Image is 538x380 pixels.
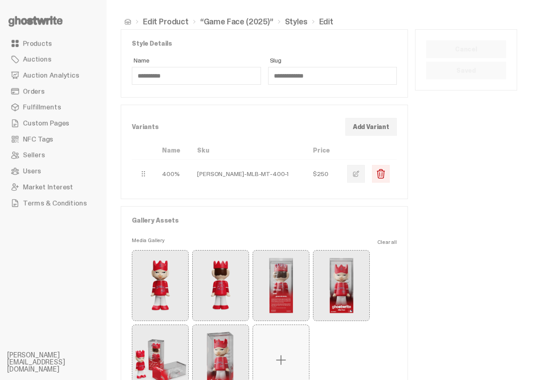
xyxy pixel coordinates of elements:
[377,237,397,247] button: Clear all
[23,72,79,79] span: Auction Analytics
[23,120,69,127] span: Custom Pages
[268,67,397,85] input: Slug
[23,104,61,111] span: Fulfillments
[132,124,346,130] p: Variants
[200,18,273,26] a: “Game Face (2025)”
[23,184,73,191] span: Market Interest
[7,51,99,67] a: Auctions
[308,18,333,26] li: Edit
[23,40,52,47] span: Products
[132,67,261,85] input: Name
[7,115,99,131] a: Custom Pages
[23,136,53,143] span: NFC Tags
[7,35,99,51] a: Products
[23,168,41,175] span: Users
[132,217,397,229] p: Gallery Assets
[132,237,165,244] span: Media Gallery
[132,40,397,52] p: Style Details
[7,99,99,115] a: Fulfillments
[285,18,308,26] a: Styles
[155,160,190,188] td: 400%
[7,195,99,211] a: Terms & Conditions
[306,160,340,188] td: $250
[23,200,87,207] span: Terms & Conditions
[7,179,99,195] a: Market Interest
[7,67,99,83] a: Auction Analytics
[7,352,114,373] li: [PERSON_NAME][EMAIL_ADDRESS][DOMAIN_NAME]
[155,141,190,160] th: Name
[190,141,306,160] th: Sku
[7,131,99,147] a: NFC Tags
[270,57,397,63] span: Slug
[190,160,306,188] td: [PERSON_NAME]-MLB-MT-400-1
[23,56,51,63] span: Auctions
[7,83,99,99] a: Orders
[345,118,397,136] button: Add Variant
[23,152,45,159] span: Sellers
[7,163,99,179] a: Users
[143,18,189,26] a: Edit Product
[134,57,261,63] span: Name
[306,141,340,160] th: Price
[23,88,44,95] span: Orders
[7,147,99,163] a: Sellers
